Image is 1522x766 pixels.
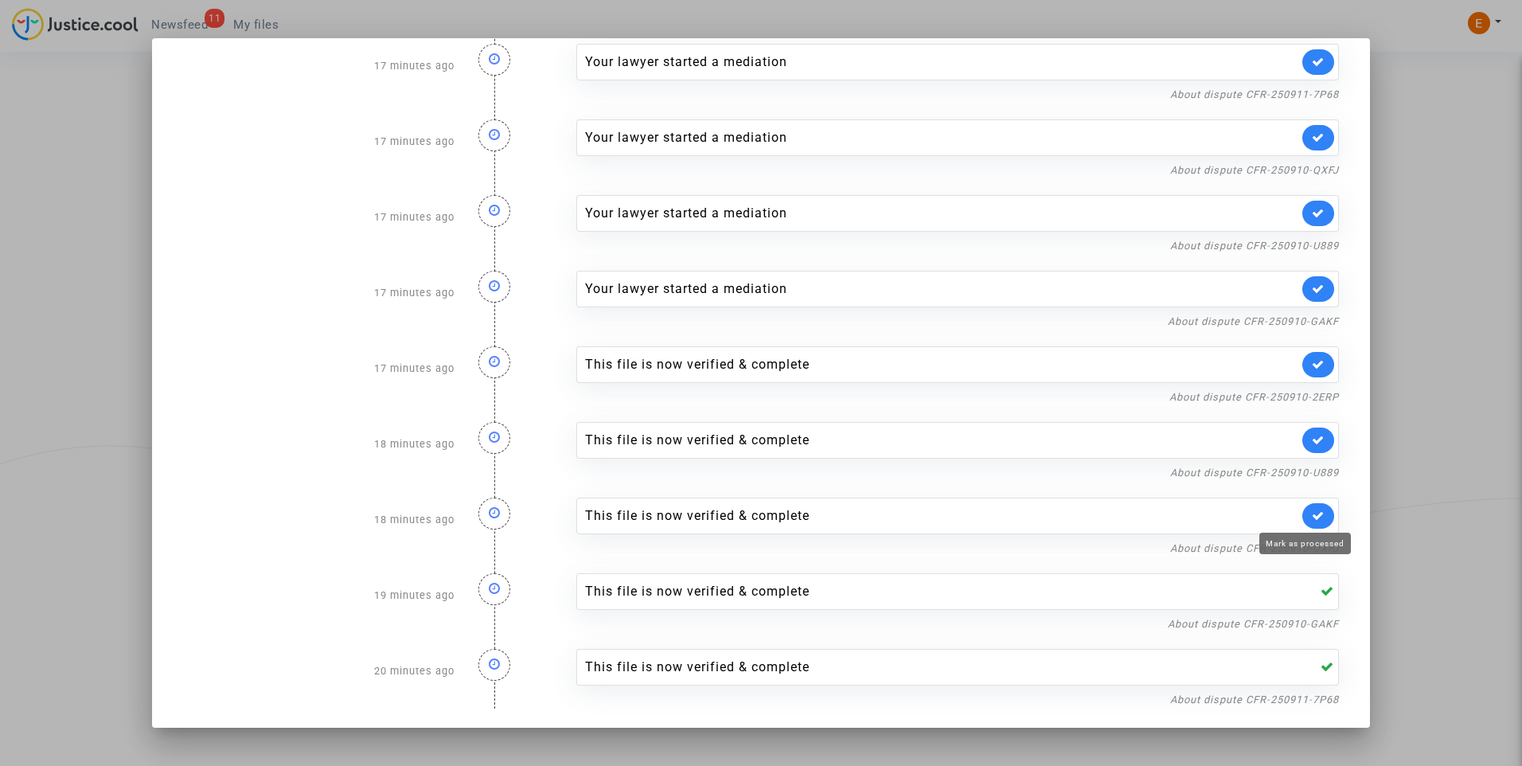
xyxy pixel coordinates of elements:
div: This file is now verified & complete [585,355,1298,374]
a: About dispute CFR-250910-2ERP [1169,391,1339,403]
div: 20 minutes ago [171,633,466,709]
div: This file is now verified & complete [585,582,1298,601]
div: This file is now verified & complete [585,431,1298,450]
a: About dispute CFR-250910-U889 [1170,467,1339,479]
a: About dispute CFR-250910-GAKF [1168,618,1339,630]
div: 18 minutes ago [171,406,466,482]
div: 17 minutes ago [171,104,466,179]
div: Your lawyer started a mediation [585,204,1298,223]
div: This file is now verified & complete [585,506,1298,526]
a: About dispute CFR-250910-QXFJ [1170,542,1339,554]
div: 17 minutes ago [171,255,466,330]
div: 18 minutes ago [171,482,466,557]
div: 17 minutes ago [171,330,466,406]
a: About dispute CFR-250911-7P68 [1170,694,1339,705]
a: About dispute CFR-250910-GAKF [1168,315,1339,327]
div: Your lawyer started a mediation [585,279,1298,299]
div: 17 minutes ago [171,179,466,255]
a: About dispute CFR-250910-U889 [1170,240,1339,252]
a: About dispute CFR-250911-7P68 [1170,88,1339,100]
div: 17 minutes ago [171,28,466,104]
div: 19 minutes ago [171,557,466,633]
div: Your lawyer started a mediation [585,128,1298,147]
div: This file is now verified & complete [585,658,1298,677]
div: Your lawyer started a mediation [585,53,1298,72]
a: About dispute CFR-250910-QXFJ [1170,164,1339,176]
